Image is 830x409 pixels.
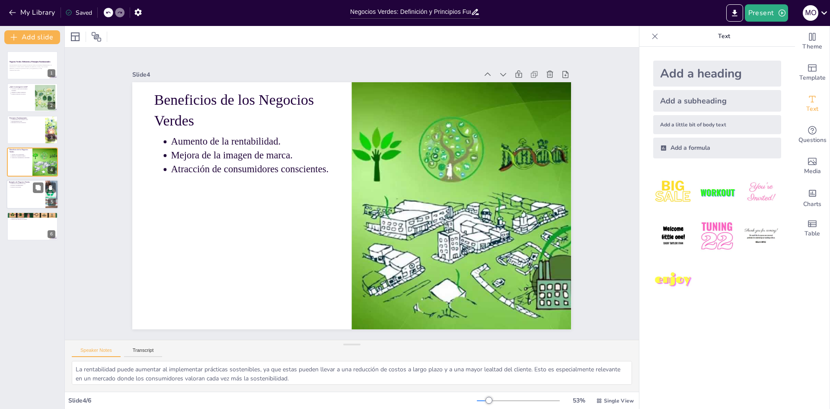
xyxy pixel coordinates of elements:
[260,29,364,166] p: Atracción de consumidores conscientes.
[11,183,43,184] p: Empresas de energía renovable.
[11,119,42,120] p: Sostenibilidad como principio clave.
[7,116,58,144] div: 3
[7,51,58,80] div: 1
[11,88,32,91] p: Un negocio verde opera de manera sostenible.
[48,134,55,142] div: 3
[803,200,821,209] span: Charts
[11,157,30,159] p: Atracción de consumidores conscientes.
[282,13,386,149] p: Aumento de la rentabilidad.
[72,361,632,385] textarea: La rentabilidad puede aumentar al implementar prácticas sostenibles, ya que estas pueden llevar a...
[33,182,43,193] button: Duplicate Slide
[803,5,818,21] div: M O
[653,138,781,158] div: Add a formula
[653,216,693,256] img: 4.jpeg
[604,397,634,404] span: Single View
[653,115,781,134] div: Add a little bit of body text
[653,61,781,87] div: Add a heading
[11,120,42,122] p: Responsabilidad social.
[11,155,30,157] p: Mejora de la imagen de marca.
[124,348,163,357] button: Transcript
[10,61,51,62] strong: Negocios Verdes: Definición y Principios Fundamentales
[10,64,55,69] p: Esta presentación explora el concepto de negocios verdes, sus principios fundamentales y su relev...
[350,6,471,18] input: Insert title
[68,30,82,44] div: Layout
[4,30,60,44] button: Add slide
[745,4,788,22] button: Present
[48,69,55,77] div: 1
[11,215,55,217] p: Realizar una auditoría ambiental.
[795,88,830,119] div: Add text boxes
[68,396,477,405] div: Slide 4 / 6
[48,102,55,109] div: 2
[10,69,55,71] p: Generated with [URL]
[741,172,781,213] img: 3.jpeg
[795,182,830,213] div: Add charts and graphs
[11,91,32,93] p: Minimiza el impacto ambiental.
[7,212,58,241] div: 6
[10,85,32,88] p: ¿Qué es un negocio verde?
[10,117,43,119] p: Principios Fundamentales
[11,93,32,94] p: Promueve prácticas ecológicas.
[6,180,58,209] div: 5
[802,42,822,52] span: Theme
[726,4,743,22] button: Export to PowerPoint
[91,32,102,42] span: Position
[697,216,737,256] img: 5.jpeg
[72,348,121,357] button: Speaker Notes
[795,26,830,57] div: Change the overall theme
[65,9,92,17] div: Saved
[795,151,830,182] div: Add images, graphics, shapes or video
[795,119,830,151] div: Get real-time input from your audience
[799,73,826,83] span: Template
[10,213,55,216] p: Cómo Implementar un Negocio Verde
[11,184,43,186] p: Productos biodegradables.
[795,57,830,88] div: Add ready made slides
[48,198,56,206] div: 5
[7,83,58,112] div: 2
[11,154,30,155] p: Aumento de la rentabilidad.
[11,186,43,188] p: Servicios de reciclaje.
[11,122,42,124] p: Eficiencia en el uso de recursos.
[804,167,821,176] span: Media
[568,396,589,405] div: 53 %
[48,230,55,238] div: 6
[697,172,737,213] img: 2.jpeg
[11,217,55,219] p: Establecer metas sostenibles.
[653,172,693,213] img: 1.jpeg
[7,148,58,176] div: 4
[804,229,820,238] span: Table
[795,213,830,244] div: Add a table
[6,6,59,19] button: My Library
[653,260,693,300] img: 7.jpeg
[798,135,827,145] span: Questions
[653,90,781,112] div: Add a subheading
[803,4,818,22] button: M O
[45,182,56,193] button: Delete Slide
[741,216,781,256] img: 6.jpeg
[48,166,55,174] div: 4
[9,181,43,184] p: Ejemplos de Negocios Verdes
[662,26,786,47] p: Text
[10,148,30,153] p: Beneficios de los Negocios Verdes
[271,21,375,158] p: Mejora de la imagen de marca.
[806,104,818,114] span: Text
[11,219,55,220] p: Educar sobre prácticas ecológicas.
